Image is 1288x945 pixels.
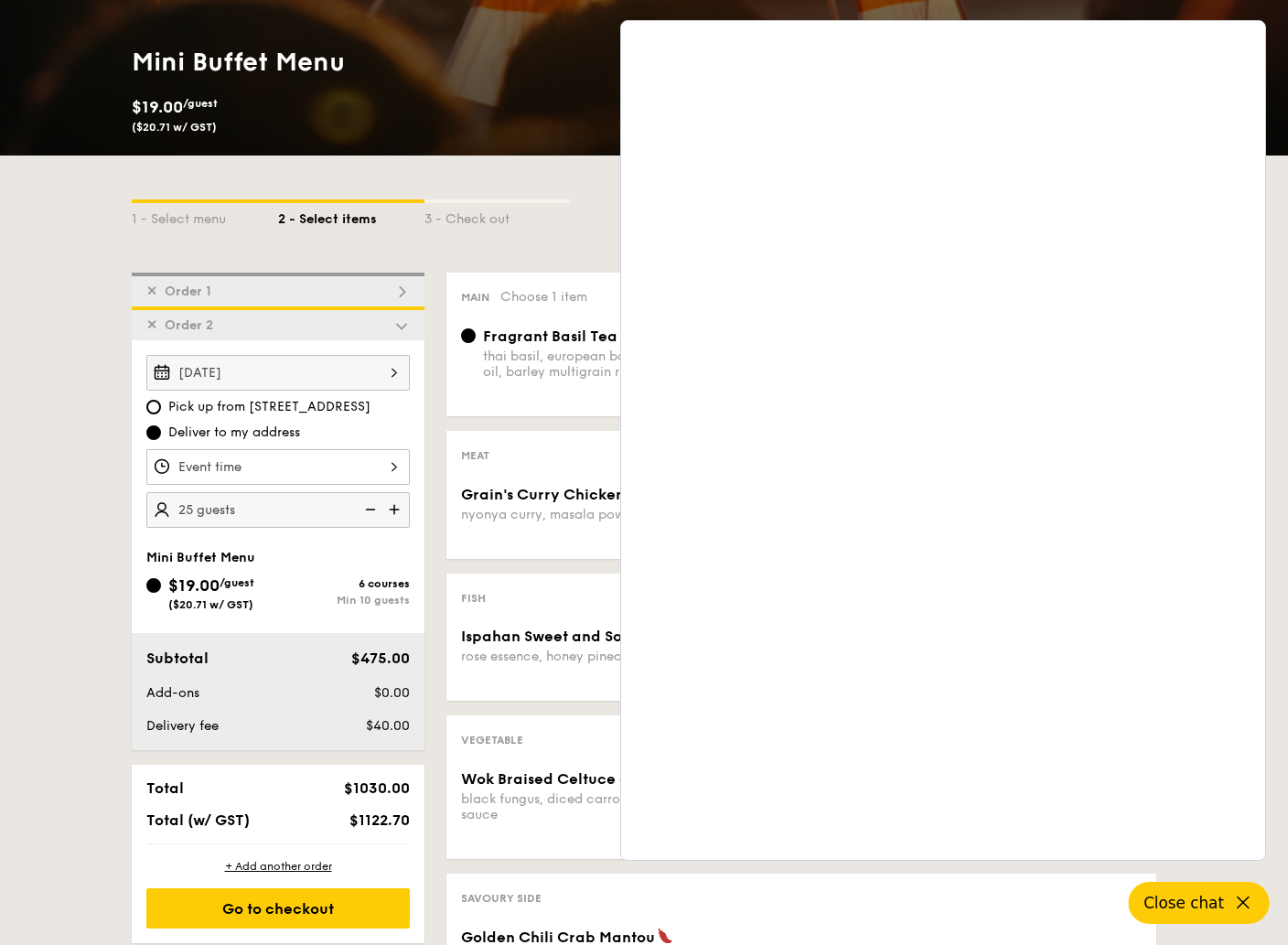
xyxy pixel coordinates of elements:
span: $475.00 [351,650,410,667]
input: Event time [146,449,410,485]
div: thai basil, european basil, shallot scented sesame oil, barley multigrain rice [483,349,794,380]
span: $19.00 [132,97,183,117]
span: Main [461,291,489,304]
span: Ispahan Sweet and Sour Fish [461,628,670,645]
span: Savoury Side [461,892,542,905]
div: 3 - Check out [424,203,571,229]
span: Add-ons [146,685,199,701]
span: Mini Buffet Menu [146,550,255,565]
span: ($20.71 w/ GST) [132,121,217,134]
h1: Mini Buffet Menu [132,46,637,79]
span: /guest [183,97,218,110]
div: + Add another order [146,859,410,874]
input: Event date [146,355,410,391]
input: $19.00/guest($20.71 w/ GST)6 coursesMin 10 guests [146,578,161,593]
button: Close chat [1129,882,1270,924]
span: Subtotal [146,650,209,667]
span: ✕ [146,284,157,299]
div: rose essence, honey pineapple, lychee [461,649,794,664]
span: Total (w/ GST) [146,811,250,829]
input: Pick up from [STREET_ADDRESS] [146,400,161,414]
span: ✕ [146,317,157,333]
span: Order 1 [157,284,219,299]
img: icon-reduce.1d2dbef1.svg [355,492,382,527]
span: Vegetable [461,734,523,746]
span: Wok Braised Celtuce and Tofu [461,770,685,788]
span: Pick up from [STREET_ADDRESS] [168,398,370,416]
span: Fish [461,592,486,605]
span: Close chat [1143,894,1224,912]
span: $1030.00 [344,779,410,797]
input: Fragrant Basil Tea Ricethai basil, european basil, shallot scented sesame oil, barley multigrain ... [461,328,476,343]
span: Order 2 [157,317,220,333]
div: nyonya curry, masala powder, lemongrass [461,507,794,522]
img: icon-add.58712e84.svg [382,492,410,527]
span: ($20.71 w/ GST) [168,598,253,611]
img: icon-dropdown.fa26e9f9.svg [393,317,410,334]
div: 2 - Select items [278,203,424,229]
span: $1122.70 [349,811,410,829]
div: 1 - Select menu [132,203,278,229]
input: Number of guests [146,492,410,528]
span: /guest [220,576,254,589]
div: 6 courses [278,577,410,590]
span: Choose 1 item [500,289,587,305]
div: Min 10 guests [278,594,410,607]
span: Total [146,779,184,797]
span: Grain's Curry Chicken [461,486,625,503]
div: Go to checkout [146,888,410,929]
span: Fragrant Basil Tea Rice [483,328,653,345]
div: black fungus, diced carrot, goji berry, superior ginger sauce [461,791,794,822]
span: Meat [461,449,489,462]
span: Deliver to my address [168,424,300,442]
span: $0.00 [374,685,410,701]
span: Delivery fee [146,718,219,734]
span: $19.00 [168,575,220,596]
img: icon-dropdown.fa26e9f9.svg [393,284,410,300]
span: $40.00 [366,718,410,734]
input: Deliver to my address [146,425,161,440]
img: icon-spicy.37a8142b.svg [657,928,673,944]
